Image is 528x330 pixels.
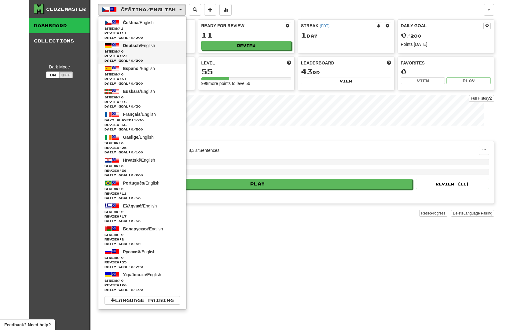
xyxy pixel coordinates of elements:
[123,20,139,25] span: Čeština
[287,60,291,66] span: Score more points to level up
[131,265,133,269] span: 0
[123,112,141,117] span: Français
[201,80,291,86] div: 998 more points to level 56
[105,233,180,237] span: Streak:
[131,288,133,291] span: 0
[123,43,140,48] span: Deutsch
[121,27,123,30] span: 1
[98,18,186,41] a: Čeština/EnglishStreak:1 Review:11Daily Goal:0/200
[98,270,186,293] a: Українська/EnglishStreak:0 Review:26Daily Goal:0/100
[123,249,156,254] span: / English
[105,191,180,196] span: Review: 11
[301,78,391,84] button: View
[121,256,123,259] span: 0
[123,226,148,231] span: Беларуская
[123,158,140,163] span: Hrvatski
[105,219,180,223] span: Daily Goal: / 50
[105,196,180,200] span: Daily Goal: / 50
[105,145,180,150] span: Review: 25
[416,179,489,189] button: Review (11)
[98,132,494,138] p: In Progress
[98,247,186,270] a: Русский/EnglishStreak:0 Review:55Daily Goal:0/200
[105,123,180,127] span: Review: 66
[219,4,232,16] button: More stats
[123,135,139,140] span: Gaeilge
[105,58,180,63] span: Daily Goal: / 200
[105,35,180,40] span: Daily Goal: / 200
[201,60,215,66] span: Level
[123,20,154,25] span: / English
[105,255,180,260] span: Streak:
[123,43,155,48] span: / English
[105,141,180,145] span: Streak:
[123,89,140,94] span: Euskara
[201,68,291,75] div: 55
[98,156,186,178] a: Hrvatski/EnglishStreak:0 Review:36Daily Goal:0/200
[320,24,329,28] a: (PDT)
[121,50,123,53] span: 0
[105,127,180,132] span: Daily Goal: / 200
[105,283,180,288] span: Review: 26
[105,168,180,173] span: Review: 36
[105,54,180,58] span: Review: 59
[105,26,180,31] span: Streak:
[131,173,133,177] span: 0
[401,77,445,84] button: View
[387,60,391,66] span: This week in points, UTC
[134,118,144,122] span: 1030
[59,71,73,78] button: Off
[131,36,133,39] span: 0
[431,211,446,215] span: Progress
[401,60,491,66] div: Favorites
[105,237,180,242] span: Review: 8
[29,18,90,33] a: Dashboard
[189,147,219,153] div: 8,387 Sentences
[446,77,491,84] button: Play
[46,71,60,78] button: On
[105,104,180,109] span: Daily Goal: / 50
[123,272,146,277] span: Українська
[123,66,140,71] span: Español
[105,214,180,219] span: Review: 17
[201,31,291,39] div: 11
[121,279,123,282] span: 0
[123,158,155,163] span: / English
[98,110,186,133] a: Français/EnglishDays Played:1030 Review:66Daily Goal:0/200
[301,31,307,39] span: 1
[121,7,176,12] span: Čeština / English
[105,265,180,269] span: Daily Goal: / 200
[105,288,180,292] span: Daily Goal: / 100
[189,4,201,16] button: Search sentences
[204,4,216,16] button: Add sentence to collection
[121,72,123,76] span: 0
[105,81,180,86] span: Daily Goal: / 200
[401,33,421,38] span: / 200
[131,59,133,62] span: 0
[98,87,186,110] a: Euskara/EnglishStreak:0 Review:18Daily Goal:0/50
[301,68,391,76] div: rd
[131,82,133,85] span: 0
[201,23,284,29] div: Ready for Review
[121,164,123,168] span: 0
[131,219,133,223] span: 0
[98,64,186,87] a: Español/EnglishStreak:0 Review:61Daily Goal:0/200
[301,67,313,76] span: 43
[401,68,491,75] div: 0
[464,211,492,215] span: Language Pairing
[451,210,494,217] button: DeleteLanguage Pairing
[103,179,412,189] button: Play
[105,100,180,104] span: Review: 18
[4,322,51,328] span: Open feedback widget
[105,77,180,81] span: Review: 61
[105,164,180,168] span: Streak:
[98,201,186,224] a: Ελληνικά/EnglishStreak:0 Review:17Daily Goal:0/50
[123,204,157,208] span: / English
[123,226,163,231] span: / English
[98,178,186,201] a: Português/EnglishStreak:0 Review:11Daily Goal:0/50
[123,135,154,140] span: / English
[105,118,180,123] span: Days Played:
[105,31,180,35] span: Review: 11
[121,187,123,191] span: 0
[123,89,155,94] span: / English
[401,31,407,39] span: 0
